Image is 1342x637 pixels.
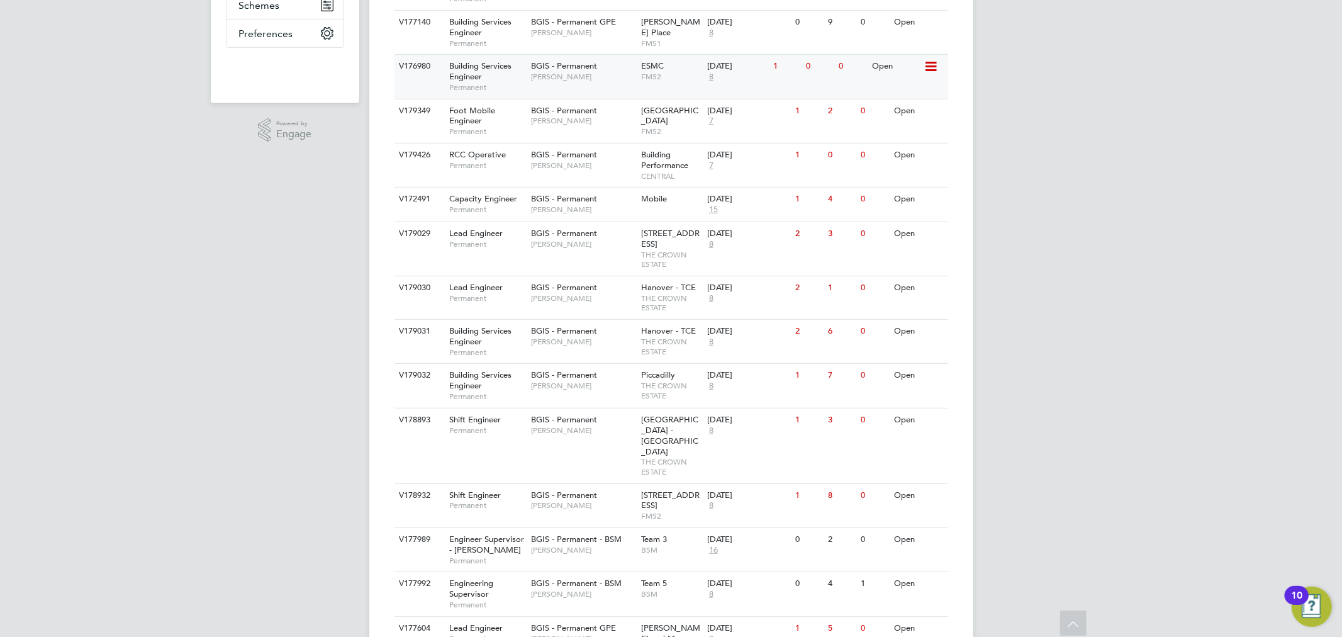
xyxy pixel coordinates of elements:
span: Team 5 [641,578,667,589]
span: BGIS - Permanent - BSM [531,578,622,589]
span: Piccadilly [641,369,675,380]
div: 2 [825,99,858,123]
span: Permanent [449,600,525,610]
div: [DATE] [707,370,789,381]
div: [DATE] [707,623,789,634]
span: BGIS - Permanent [531,105,597,116]
div: [DATE] [707,61,767,72]
span: Permanent [449,82,525,93]
span: 8 [707,426,715,436]
div: V179030 [396,276,440,300]
div: 1 [792,99,825,123]
div: V172491 [396,188,440,211]
span: Building Services Engineer [449,369,512,391]
div: 0 [825,144,858,167]
div: V177140 [396,11,440,34]
div: [DATE] [707,106,789,116]
div: Open [891,11,946,34]
span: BGIS - Permanent [531,60,597,71]
div: 0 [858,409,891,432]
span: [PERSON_NAME] [531,337,635,347]
div: V179029 [396,222,440,245]
span: BGIS - Permanent - BSM [531,534,622,544]
span: Mobile [641,193,667,204]
div: 1 [770,55,803,78]
span: BGIS - Permanent [531,369,597,380]
div: 0 [803,55,836,78]
div: [DATE] [707,283,789,293]
span: Building Services Engineer [449,16,512,38]
span: Hanover - TCE [641,282,696,293]
div: Open [869,55,924,78]
span: 8 [707,72,715,82]
span: Permanent [449,392,525,402]
span: FMS2 [641,72,701,82]
div: 3 [825,222,858,245]
span: [PERSON_NAME] [531,28,635,38]
div: 0 [858,144,891,167]
span: Engineer Supervisor - [PERSON_NAME] [449,534,524,555]
div: Open [891,276,946,300]
span: THE CROWN ESTATE [641,250,701,269]
span: THE CROWN ESTATE [641,293,701,313]
button: Open Resource Center, 10 new notifications [1292,587,1332,627]
a: Powered byEngage [258,118,311,142]
div: V177989 [396,528,440,551]
div: 1 [792,188,825,211]
a: Go to home page [226,60,344,81]
div: 0 [858,484,891,507]
span: 8 [707,293,715,304]
div: Open [891,484,946,507]
span: Capacity Engineer [449,193,517,204]
span: [PERSON_NAME] [531,545,635,555]
span: Preferences [239,28,293,40]
div: 0 [858,364,891,387]
div: 1 [792,144,825,167]
span: [STREET_ADDRESS] [641,490,700,511]
span: [PERSON_NAME] [531,589,635,599]
span: BGIS - Permanent [531,490,597,500]
span: THE CROWN ESTATE [641,381,701,400]
div: [DATE] [707,194,789,205]
div: 2 [792,320,825,343]
span: BGIS - Permanent [531,228,597,239]
div: 0 [858,528,891,551]
span: [PERSON_NAME] Place [641,16,700,38]
div: Open [891,572,946,595]
span: Lead Engineer [449,282,503,293]
span: BGIS - Permanent [531,193,597,204]
span: Engineering Supervisor [449,578,493,599]
span: Foot Mobile Engineer [449,105,495,127]
span: 8 [707,381,715,392]
div: 0 [858,11,891,34]
span: Permanent [449,426,525,436]
span: Permanent [449,205,525,215]
span: [GEOGRAPHIC_DATA] - [GEOGRAPHIC_DATA] [641,414,698,457]
div: 1 [825,276,858,300]
div: [DATE] [707,17,789,28]
div: 0 [858,222,891,245]
span: [PERSON_NAME] [531,72,635,82]
span: Building Services Engineer [449,325,512,347]
span: 8 [707,239,715,250]
span: [PERSON_NAME] [531,239,635,249]
div: 0 [792,11,825,34]
div: 1 [792,364,825,387]
span: Shift Engineer [449,414,501,425]
div: 0 [858,188,891,211]
div: Open [891,528,946,551]
div: V176980 [396,55,440,78]
span: [PERSON_NAME] [531,381,635,391]
div: Open [891,409,946,432]
span: Permanent [449,556,525,566]
div: 6 [825,320,858,343]
span: BGIS - Permanent [531,149,597,160]
div: [DATE] [707,326,789,337]
span: CENTRAL [641,171,701,181]
div: [DATE] [707,578,789,589]
span: Permanent [449,293,525,303]
span: BSM [641,545,701,555]
span: [PERSON_NAME] [531,500,635,510]
span: Hanover - TCE [641,325,696,336]
span: BSM [641,589,701,599]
